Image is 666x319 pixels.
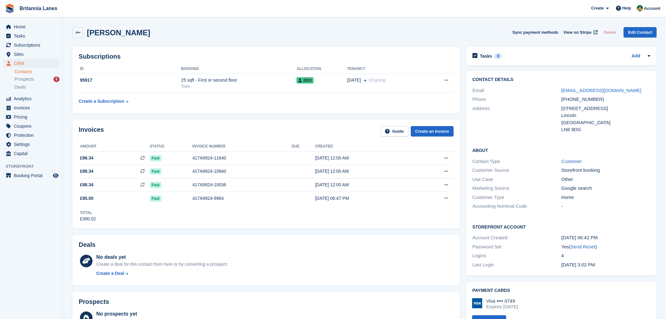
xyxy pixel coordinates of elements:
th: Tenancy [347,64,426,74]
span: Settings [14,140,52,149]
span: ( ) [569,244,597,249]
a: View on Stripe [561,27,599,38]
div: [DATE] 06:42 PM [561,234,650,241]
span: Paid [150,155,161,161]
div: Accounting Nominal Code [472,203,562,210]
span: Paid [150,168,161,175]
a: menu [3,94,59,103]
h2: Tasks [480,53,492,59]
div: [STREET_ADDRESS] [561,105,650,112]
button: Delete [601,27,618,38]
span: [DATE] [347,77,361,84]
span: £98.34 [80,155,93,161]
a: menu [3,171,59,180]
div: Customer Source [472,167,562,174]
div: Truro [181,84,296,89]
div: Lincoln [561,112,650,119]
img: Visa Logo [472,298,482,308]
div: Logins [472,252,562,259]
div: 417A9924-11640 [192,155,291,161]
div: Create a Subscription [79,98,124,105]
h2: Deals [79,241,95,248]
span: Help [622,5,631,11]
h2: Payment cards [472,288,650,293]
div: Email [472,87,562,94]
span: Deals [14,84,26,90]
div: Address [472,105,562,133]
th: Amount [79,142,150,152]
div: 417A9924-10036 [192,182,291,188]
a: menu [3,41,59,49]
span: Protection [14,131,52,140]
th: Created [315,142,415,152]
h2: About [472,147,650,153]
span: Subscriptions [14,41,52,49]
div: - [561,203,650,210]
h2: Storefront Account [472,223,650,230]
div: LN6 9DG [561,126,650,133]
span: Sites [14,50,52,59]
a: Send Reset [571,244,595,249]
a: menu [3,122,59,130]
div: 25 sqft - First or second floor [181,77,296,84]
span: Account [644,5,660,12]
span: Analytics [14,94,52,103]
h2: Invoices [79,126,104,136]
div: Customer Type [472,194,562,201]
span: £98.34 [80,168,93,175]
a: Create an Invoice [411,126,454,136]
div: 417A9924-10840 [192,168,291,175]
div: Phone [472,96,562,103]
span: £95.00 [80,195,93,202]
a: menu [3,59,59,68]
span: Tasks [14,32,52,40]
img: Nathan Kellow [637,5,643,11]
h2: [PERSON_NAME] [87,28,150,37]
div: Total [80,210,96,216]
a: menu [3,140,59,149]
span: Paid [150,182,161,188]
a: menu [3,131,59,140]
a: Guide [381,126,408,136]
a: Prospects 5 [14,76,59,83]
h2: Contact Details [472,77,650,82]
span: Pricing [14,113,52,121]
a: [EMAIL_ADDRESS][DOMAIN_NAME] [561,88,641,93]
span: Booking Portal [14,171,52,180]
a: menu [3,103,59,112]
div: Last Login [472,261,562,269]
th: Invoice number [192,142,291,152]
div: [DATE] 12:00 AM [315,182,415,188]
div: [DATE] 12:00 AM [315,168,415,175]
span: 2023 [296,77,313,84]
div: Visa •••• 0749 [486,298,518,304]
span: Storefront [6,163,63,170]
div: No deals yet [96,253,228,261]
th: Booking [181,64,296,74]
span: Ongoing [369,78,386,83]
div: Use Case [472,176,562,183]
a: menu [3,22,59,31]
div: [PHONE_NUMBER] [561,96,650,103]
h2: Subscriptions [79,53,454,60]
a: Create a Subscription [79,96,128,107]
span: Capital [14,149,52,158]
th: Status [150,142,193,152]
span: £98.34 [80,182,93,188]
div: [DATE] 12:00 AM [315,155,415,161]
div: Marketing Source [472,185,562,192]
div: Contact Type [472,158,562,165]
div: Yes [561,243,650,251]
a: menu [3,113,59,121]
a: menu [3,32,59,40]
div: Other [561,176,650,183]
div: 95917 [79,77,181,84]
img: stora-icon-8386f47178a22dfd0bd8f6a31ec36ba5ce8667c1dd55bd0f319d3a0aa187defe.svg [5,4,14,13]
a: Create a Deal [96,270,228,277]
div: 5 [54,77,59,82]
span: Create [591,5,604,11]
div: 417A9924-9964 [192,195,291,202]
th: ID [79,64,181,74]
a: menu [3,149,59,158]
div: No prospects yet [96,310,231,318]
